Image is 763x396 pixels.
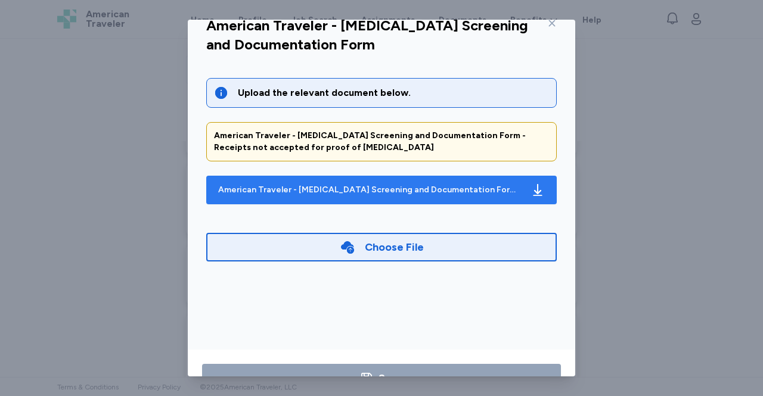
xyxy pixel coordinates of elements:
[238,86,549,100] div: Upload the relevant document below.
[206,16,542,54] div: American Traveler - [MEDICAL_DATA] Screening and Documentation Form
[202,364,561,392] button: Save
[214,130,549,154] div: American Traveler - [MEDICAL_DATA] Screening and Documentation Form - Receipts not accepted for p...
[365,239,424,255] div: Choose File
[379,370,404,386] div: Save
[218,184,521,196] div: American Traveler - [MEDICAL_DATA] Screening and Documentation Form [DATE]-[DATE] (002).pdf
[206,176,557,204] button: American Traveler - [MEDICAL_DATA] Screening and Documentation Form [DATE]-[DATE] (002).pdf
